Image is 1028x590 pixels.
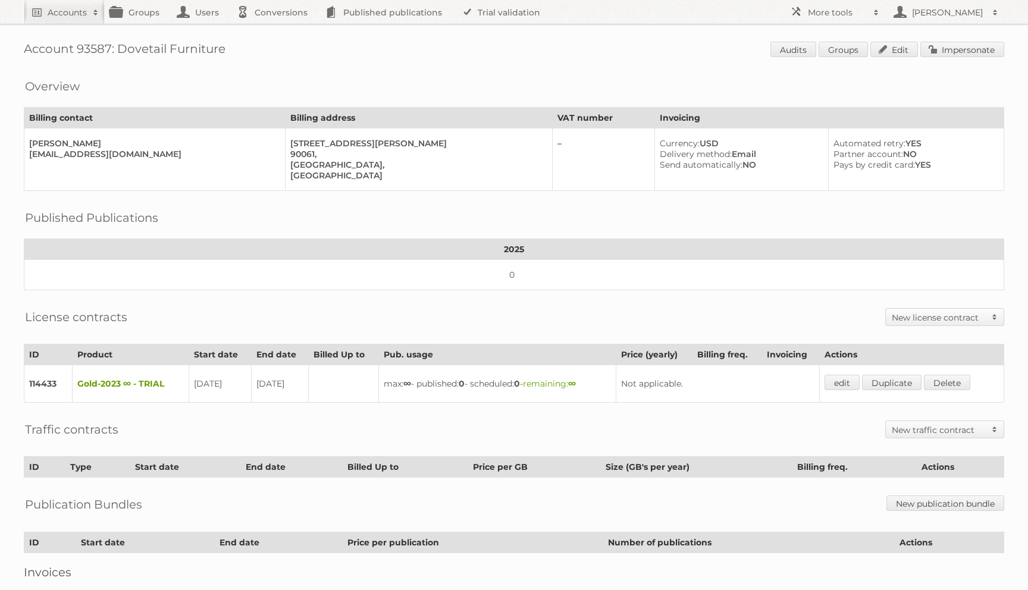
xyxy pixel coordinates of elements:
[25,77,80,95] h2: Overview
[251,365,308,403] td: [DATE]
[833,159,915,170] span: Pays by credit card:
[25,209,158,227] h2: Published Publications
[65,457,130,478] th: Type
[189,365,251,403] td: [DATE]
[833,149,903,159] span: Partner account:
[894,532,1004,553] th: Actions
[251,344,308,365] th: End date
[130,457,240,478] th: Start date
[886,421,1004,438] a: New traffic contract
[770,42,816,57] a: Audits
[24,42,1004,59] h1: Account 93587: Dovetail Furniture
[403,378,411,389] strong: ∞
[24,108,286,128] th: Billing contact
[924,375,970,390] a: Delete
[25,308,127,326] h2: License contracts
[553,108,655,128] th: VAT number
[290,149,543,159] div: 90061,
[553,128,655,191] td: –
[25,495,142,513] h2: Publication Bundles
[29,149,275,159] div: [EMAIL_ADDRESS][DOMAIN_NAME]
[792,457,916,478] th: Billing freq.
[762,344,820,365] th: Invoicing
[660,149,732,159] span: Delivery method:
[24,239,1004,260] th: 2025
[916,457,1004,478] th: Actions
[468,457,600,478] th: Price per GB
[568,378,576,389] strong: ∞
[459,378,465,389] strong: 0
[76,532,215,553] th: Start date
[862,375,922,390] a: Duplicate
[73,365,189,403] td: Gold-2023 ∞ - TRIAL
[240,457,343,478] th: End date
[833,159,994,170] div: YES
[215,532,343,553] th: End date
[986,309,1004,325] span: Toggle
[808,7,867,18] h2: More tools
[833,149,994,159] div: NO
[654,108,1004,128] th: Invoicing
[660,159,742,170] span: Send automatically:
[290,138,543,149] div: [STREET_ADDRESS][PERSON_NAME]
[892,312,986,324] h2: New license contract
[616,344,692,365] th: Price (yearly)
[290,159,543,170] div: [GEOGRAPHIC_DATA],
[24,457,65,478] th: ID
[660,138,819,149] div: USD
[343,532,603,553] th: Price per publication
[523,378,576,389] span: remaining:
[189,344,251,365] th: Start date
[24,365,73,403] td: 114433
[378,344,616,365] th: Pub. usage
[825,375,860,390] a: edit
[870,42,918,57] a: Edit
[833,138,905,149] span: Automated retry:
[692,344,762,365] th: Billing freq.
[819,42,868,57] a: Groups
[920,42,1004,57] a: Impersonate
[820,344,1004,365] th: Actions
[24,565,1004,579] h2: Invoices
[616,365,820,403] td: Not applicable.
[24,260,1004,290] td: 0
[308,344,378,365] th: Billed Up to
[909,7,986,18] h2: [PERSON_NAME]
[986,421,1004,438] span: Toggle
[24,344,73,365] th: ID
[886,309,1004,325] a: New license contract
[29,138,275,149] div: [PERSON_NAME]
[833,138,994,149] div: YES
[603,532,894,553] th: Number of publications
[285,108,553,128] th: Billing address
[378,365,616,403] td: max: - published: - scheduled: -
[514,378,520,389] strong: 0
[886,495,1004,511] a: New publication bundle
[660,138,700,149] span: Currency:
[290,170,543,181] div: [GEOGRAPHIC_DATA]
[24,532,76,553] th: ID
[660,149,819,159] div: Email
[73,344,189,365] th: Product
[343,457,468,478] th: Billed Up to
[892,424,986,436] h2: New traffic contract
[600,457,792,478] th: Size (GB's per year)
[25,420,118,438] h2: Traffic contracts
[660,159,819,170] div: NO
[48,7,87,18] h2: Accounts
